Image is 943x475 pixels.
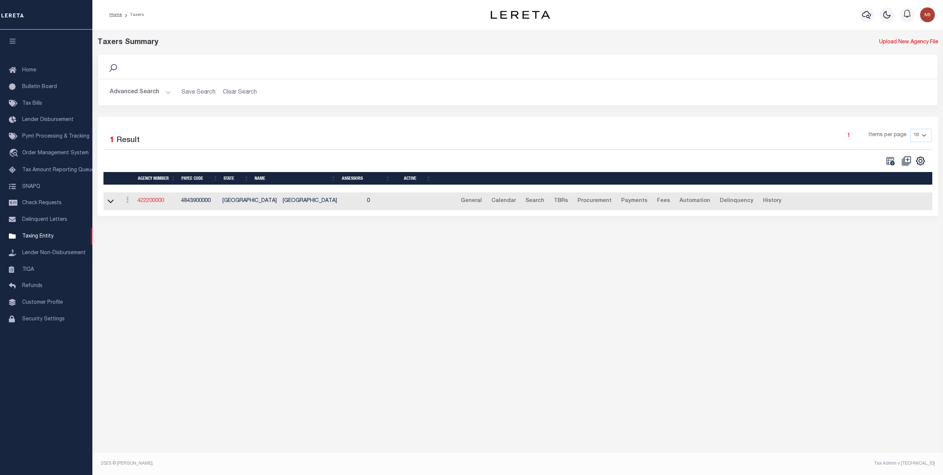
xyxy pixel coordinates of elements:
span: Lender Non-Disbursement [22,250,86,256]
a: Fees [654,195,673,207]
td: [GEOGRAPHIC_DATA] [280,192,364,210]
th: State: activate to sort column ascending [221,172,252,185]
th: Name: activate to sort column ascending [252,172,339,185]
img: svg+xml;base64,PHN2ZyB4bWxucz0iaHR0cDovL3d3dy53My5vcmcvMjAwMC9zdmciIHBvaW50ZXItZXZlbnRzPSJub25lIi... [920,7,935,22]
img: logo-dark.svg [491,11,550,19]
i: travel_explore [9,149,21,158]
a: Payments [618,195,651,207]
th: Payee Code: activate to sort column ascending [178,172,221,185]
span: Lender Disbursement [22,117,74,122]
th: Active: activate to sort column ascending [393,172,434,185]
span: Pymt Processing & Tracking [22,134,89,139]
th: &nbsp; [434,172,940,185]
span: Security Settings [22,317,65,322]
td: 4843900000 [178,192,219,210]
span: Order Management System [22,151,89,156]
span: Delinquent Letters [22,217,67,222]
span: SNAPQ [22,184,40,189]
span: Check Requests [22,201,62,206]
th: Assessors: activate to sort column ascending [339,172,393,185]
td: [GEOGRAPHIC_DATA] [219,192,280,210]
a: 422200000 [137,198,164,203]
a: Home [109,13,122,17]
span: Customer Profile [22,300,63,305]
li: Taxers [122,11,144,18]
a: Automation [676,195,714,207]
span: TIQA [22,267,34,272]
a: History [760,195,785,207]
span: Home [22,68,36,73]
span: Tax Bills [22,101,42,106]
span: 1 [110,137,114,144]
span: Items per page [869,131,906,139]
a: Upload New Agency File [879,38,938,47]
span: Tax Amount Reporting Queue [22,168,94,173]
th: Agency Number: activate to sort column ascending [135,172,178,185]
a: Search [522,195,548,207]
a: TBRs [551,195,571,207]
a: General [457,195,485,207]
a: 1 [845,131,853,139]
div: Taxers Summary [98,37,725,48]
label: Result [116,135,140,146]
span: Taxing Entity [22,234,54,239]
td: 0 [364,192,416,210]
span: Bulletin Board [22,84,57,90]
a: Procurement [574,195,615,207]
button: Advanced Search [110,85,171,100]
a: Calendar [488,195,519,207]
span: Refunds [22,283,42,289]
a: Delinquency [716,195,757,207]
